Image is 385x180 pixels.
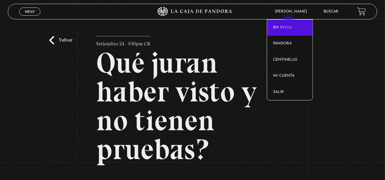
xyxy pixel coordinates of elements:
[23,15,37,19] span: Cerrar
[25,10,35,13] span: Menu
[324,10,339,13] a: Buscar
[267,36,313,52] a: Pandora
[96,36,150,49] p: Setiembre 24 - 830pm CR
[267,20,313,36] a: En vivos
[267,68,313,84] a: Mi cuenta
[96,49,288,164] h2: Qué juran haber visto y no tienen pruebas?
[272,10,313,13] span: [PERSON_NAME]
[267,84,313,100] a: Salir
[49,36,72,44] a: Volver
[267,52,313,68] a: Centinelas
[357,7,366,16] a: View your shopping cart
